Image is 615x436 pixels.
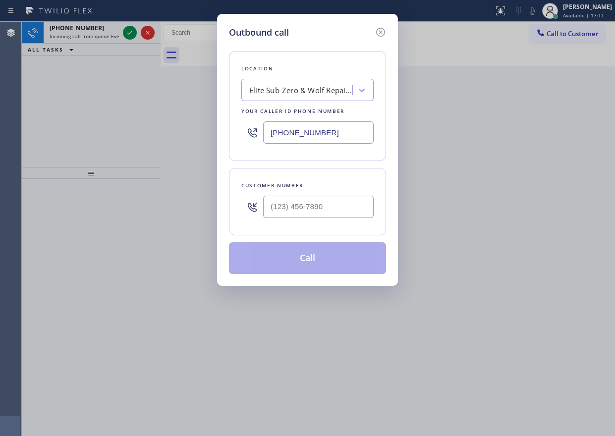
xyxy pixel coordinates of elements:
input: (123) 456-7890 [263,196,374,218]
div: Your caller id phone number [241,106,374,116]
div: Elite Sub-Zero & Wolf Repair Service [US_STATE] [249,85,353,96]
div: Customer number [241,180,374,191]
div: Location [241,63,374,74]
button: Call [229,242,386,274]
h5: Outbound call [229,26,289,39]
input: (123) 456-7890 [263,121,374,144]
